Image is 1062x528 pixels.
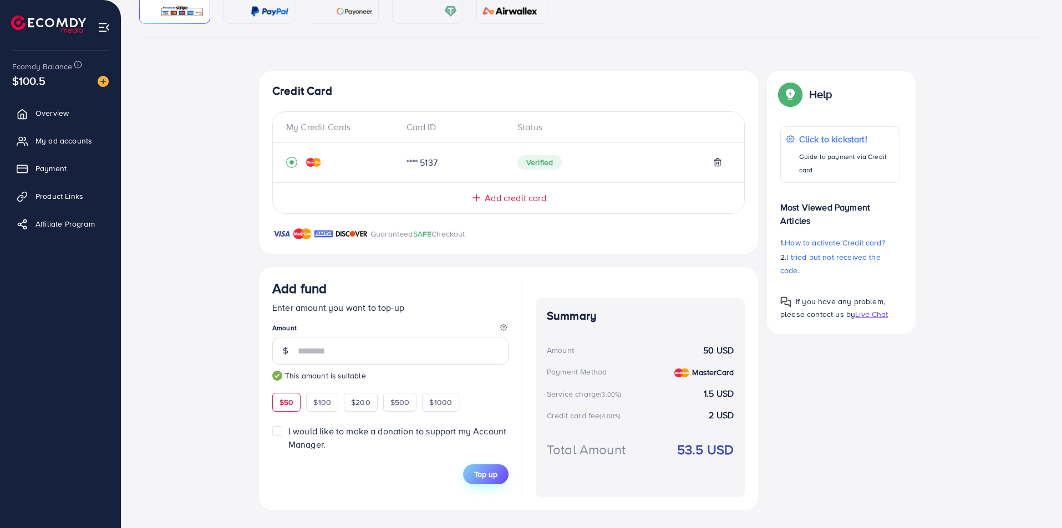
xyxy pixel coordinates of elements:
img: card [444,5,457,18]
strong: MasterCard [692,367,734,378]
span: $100.5 [11,69,47,93]
span: Product Links [35,191,83,202]
img: card [336,5,373,18]
span: $500 [390,397,410,408]
span: Live Chat [855,309,888,320]
img: menu [98,21,110,34]
p: Most Viewed Payment Articles [780,192,900,227]
div: Total Amount [547,440,626,459]
p: Enter amount you want to top-up [272,301,509,314]
p: Click to kickstart! [799,132,894,146]
strong: 1.5 USD [704,387,734,400]
img: guide [272,371,282,381]
span: Ecomdy Balance [12,61,72,72]
img: card [479,5,541,18]
span: Top up [474,469,497,480]
strong: 50 USD [703,344,734,357]
span: Verified [517,155,562,170]
img: brand [314,227,333,240]
span: Affiliate Program [35,218,95,229]
a: Affiliate Program [8,213,113,235]
p: 2. [780,250,900,277]
img: credit [674,368,689,377]
img: Popup guide [780,84,800,104]
legend: Amount [272,323,509,337]
a: My ad accounts [8,130,113,152]
p: Guide to payment via Credit card [799,150,894,177]
span: SAFE [413,228,432,239]
img: card [160,5,204,18]
p: Help [809,88,832,101]
a: Payment [8,157,113,180]
span: Overview [35,107,69,119]
div: Amount [547,345,574,356]
span: Add credit card [485,192,546,204]
img: logo [11,16,86,33]
p: Guaranteed Checkout [370,227,465,240]
p: 1. [780,236,900,249]
div: Status [509,121,731,134]
h4: Credit Card [272,84,745,98]
iframe: Chat [1015,478,1054,520]
img: Popup guide [780,296,791,307]
span: I tried but not received the code. [780,252,881,276]
img: brand [336,227,368,240]
div: My Credit Cards [286,121,398,134]
small: (3.00%) [600,390,621,399]
div: Credit card fee [547,410,624,421]
h4: Summary [547,309,734,323]
span: $50 [280,397,293,408]
a: Product Links [8,185,113,207]
button: Top up [463,464,509,484]
div: Service charge [547,388,624,399]
span: My ad accounts [35,135,92,146]
strong: 2 USD [709,409,734,422]
a: Overview [8,102,113,124]
small: This amount is suitable [272,370,509,381]
small: (4.00%) [599,412,621,421]
div: Card ID [398,121,509,134]
span: How to activate Credit card? [785,237,885,248]
strong: 53.5 USD [677,440,734,459]
span: $200 [351,397,370,408]
div: Payment Method [547,366,607,377]
span: I would like to make a donation to support my Account Manager. [288,425,506,450]
span: If you have any problem, please contact us by [780,296,885,320]
img: brand [272,227,291,240]
img: brand [293,227,312,240]
img: credit [306,158,321,167]
span: Payment [35,163,67,174]
span: $100 [313,397,331,408]
h3: Add fund [272,280,327,296]
img: image [98,76,109,87]
img: card [251,5,288,18]
svg: record circle [286,157,297,168]
span: $1000 [429,397,452,408]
